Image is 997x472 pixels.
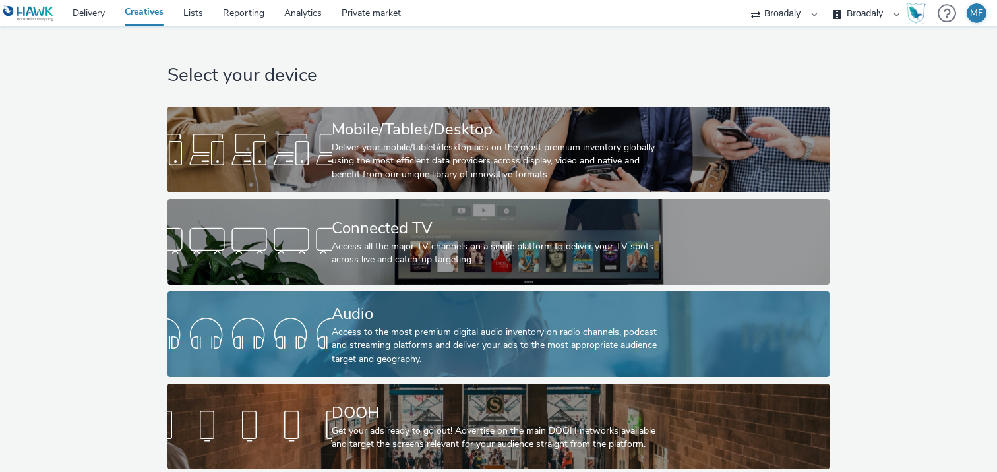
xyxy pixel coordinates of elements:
div: DOOH [332,401,660,425]
img: undefined Logo [3,5,54,22]
div: Access all the major TV channels on a single platform to deliver your TV spots across live and ca... [332,240,660,267]
a: DOOHGet your ads ready to go out! Advertise on the main DOOH networks available and target the sc... [167,384,829,469]
a: Connected TVAccess all the major TV channels on a single platform to deliver your TV spots across... [167,199,829,285]
div: Connected TV [332,217,660,240]
div: MF [970,3,983,23]
a: Hawk Academy [906,3,931,24]
div: Access to the most premium digital audio inventory on radio channels, podcast and streaming platf... [332,326,660,366]
div: Deliver your mobile/tablet/desktop ads on the most premium inventory globally using the most effi... [332,141,660,181]
h1: Select your device [167,63,829,88]
div: Audio [332,303,660,326]
div: Get your ads ready to go out! Advertise on the main DOOH networks available and target the screen... [332,425,660,452]
div: Mobile/Tablet/Desktop [332,118,660,141]
img: Hawk Academy [906,3,926,24]
a: AudioAccess to the most premium digital audio inventory on radio channels, podcast and streaming ... [167,291,829,377]
a: Mobile/Tablet/DesktopDeliver your mobile/tablet/desktop ads on the most premium inventory globall... [167,107,829,192]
